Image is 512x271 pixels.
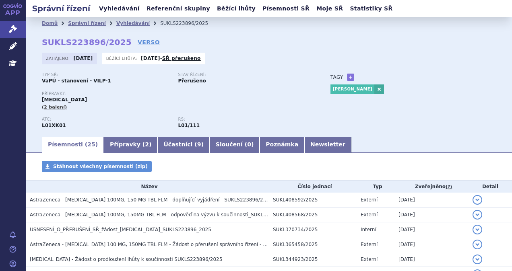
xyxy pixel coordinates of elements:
strong: SUKLS223896/2025 [42,37,132,47]
p: ATC: [42,117,170,122]
td: [DATE] [394,207,469,222]
span: LYNPARZA - Žádost o prodloužení lhůty k součinnosti SUKLS223896/2025 [30,257,222,262]
abbr: (?) [446,184,452,190]
th: Název [26,181,269,193]
a: [PERSON_NAME] [330,84,374,94]
h2: Správní řízení [26,3,97,14]
span: AstraZeneca - LYNPARZA 100MG, 150MG TBL FLM - odpověď na výzvu k součinnosti_SUKLS223896/2025 - O... [30,212,357,218]
a: VERSO [138,38,160,46]
span: Běžící lhůta: [106,55,139,62]
th: Detail [469,181,512,193]
a: Poznámka [260,137,304,153]
strong: [DATE] [141,55,160,61]
span: AstraZeneca - LYNPARZA 100 MG, 150MG TBL FLM - Žádost o přerušení správního řízení - SUKLS223896/... [30,242,311,247]
h3: Tagy [330,72,343,82]
p: Stav řízení: [178,72,306,77]
span: USNESENÍ_O_PŘERUŠENÍ_SŘ_žádost_LYNPARZA_SUKLS223896_2025 [30,227,211,232]
span: Zahájeno: [46,55,71,62]
td: SUKL344923/2025 [269,252,357,267]
a: Stáhnout všechny písemnosti (zip) [42,161,152,172]
a: + [347,74,354,81]
td: SUKL365458/2025 [269,237,357,252]
strong: [DATE] [74,55,93,61]
span: [MEDICAL_DATA] [42,97,87,103]
button: detail [473,255,482,264]
td: SUKL408568/2025 [269,207,357,222]
a: Přípravky (2) [104,137,157,153]
span: 0 [247,141,251,148]
th: Číslo jednací [269,181,357,193]
a: Vyhledávání [116,21,150,26]
span: Externí [361,197,378,203]
td: SUKL370734/2025 [269,222,357,237]
p: Přípravky: [42,91,314,96]
span: 9 [197,141,201,148]
a: Písemnosti (25) [42,137,104,153]
a: Statistiky SŘ [347,3,395,14]
p: - [141,55,201,62]
a: Referenční skupiny [144,3,213,14]
a: SŘ přerušeno [162,55,201,61]
td: SUKL408592/2025 [269,193,357,207]
a: Správní řízení [68,21,106,26]
button: detail [473,195,482,205]
button: detail [473,240,482,249]
a: Newsletter [304,137,351,153]
span: Externí [361,257,378,262]
a: Moje SŘ [314,3,345,14]
a: Písemnosti SŘ [260,3,312,14]
p: RS: [178,117,306,122]
th: Typ [357,181,394,193]
strong: OLAPARIB [42,123,66,128]
td: [DATE] [394,252,469,267]
th: Zveřejněno [394,181,469,193]
td: [DATE] [394,222,469,237]
a: Účastníci (9) [157,137,209,153]
span: 25 [87,141,95,148]
li: SUKLS223896/2025 [160,17,219,29]
a: Vyhledávání [97,3,142,14]
a: Běžící lhůty [215,3,258,14]
span: 2 [145,141,149,148]
strong: Přerušeno [178,78,206,84]
span: Externí [361,242,378,247]
p: Typ SŘ: [42,72,170,77]
button: detail [473,225,482,234]
span: Externí [361,212,378,218]
span: Interní [361,227,376,232]
a: Sloučení (0) [210,137,260,153]
span: Stáhnout všechny písemnosti (zip) [53,164,148,169]
a: Domů [42,21,58,26]
span: (2 balení) [42,105,67,110]
td: [DATE] [394,193,469,207]
strong: olaparib tbl. [178,123,200,128]
span: AstraZeneca - LYNPARZA 100MG, 150 MG TBL FLM - doplňující vyjádření - SUKLS223896/2025 - OBCHODNÍ... [30,197,330,203]
button: detail [473,210,482,220]
td: [DATE] [394,237,469,252]
strong: VaPÚ - stanovení - VILP-1 [42,78,111,84]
